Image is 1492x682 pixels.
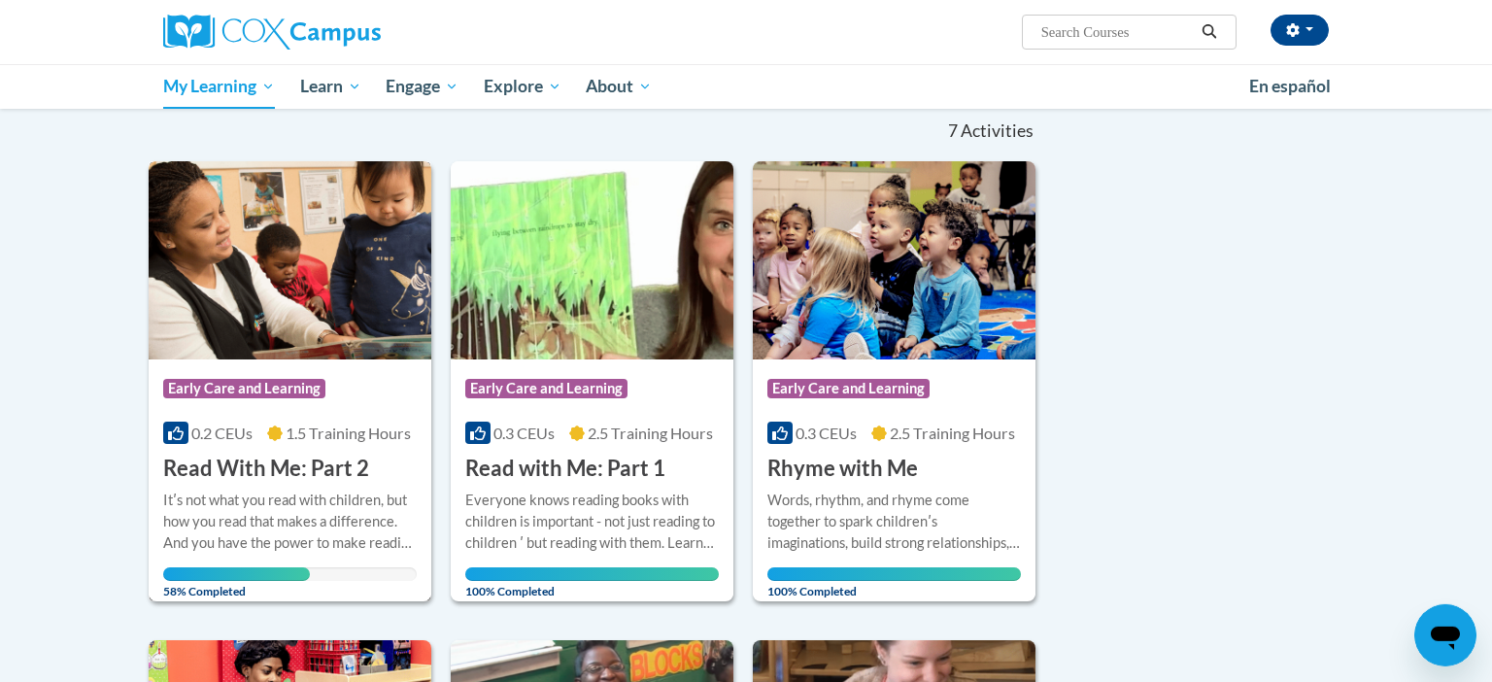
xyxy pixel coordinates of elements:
h3: Read With Me: Part 2 [163,454,369,484]
a: En español [1237,66,1343,107]
iframe: Button to launch messaging window [1414,604,1476,666]
img: Course Logo [753,161,1035,359]
a: Cox Campus [163,15,532,50]
h3: Rhyme with Me [767,454,918,484]
span: 58% Completed [163,567,310,598]
a: Engage [373,64,471,109]
span: 2.5 Training Hours [588,424,713,442]
a: Course LogoEarly Care and Learning0.3 CEUs2.5 Training Hours Rhyme with MeWords, rhythm, and rhym... [753,161,1035,602]
a: Explore [471,64,574,109]
span: 2.5 Training Hours [890,424,1015,442]
a: Course LogoEarly Care and Learning0.3 CEUs2.5 Training Hours Read with Me: Part 1Everyone knows r... [451,161,733,602]
span: 100% Completed [465,567,719,598]
span: 100% Completed [767,567,1021,598]
div: Words, rhythm, and rhyme come together to spark childrenʹs imaginations, build strong relationshi... [767,490,1021,554]
span: En español [1249,76,1331,96]
button: Account Settings [1271,15,1329,46]
span: Activities [961,120,1034,142]
span: 7 [948,120,958,142]
span: 1.5 Training Hours [286,424,411,442]
span: My Learning [163,75,275,98]
img: Course Logo [149,161,431,359]
span: 0.2 CEUs [191,424,253,442]
a: Learn [288,64,374,109]
span: Engage [386,75,458,98]
div: Your progress [163,567,310,581]
span: Early Care and Learning [465,379,627,398]
img: Course Logo [451,161,733,359]
div: Your progress [465,567,719,581]
h3: Read with Me: Part 1 [465,454,665,484]
span: Early Care and Learning [163,379,325,398]
span: Explore [484,75,561,98]
span: Learn [300,75,361,98]
button: Search [1195,20,1224,44]
img: Cox Campus [163,15,381,50]
a: My Learning [151,64,288,109]
div: Everyone knows reading books with children is important - not just reading to children ʹ but read... [465,490,719,554]
input: Search Courses [1039,20,1195,44]
span: Early Care and Learning [767,379,930,398]
div: Your progress [767,567,1021,581]
a: About [574,64,665,109]
div: Itʹs not what you read with children, but how you read that makes a difference. And you have the ... [163,490,417,554]
div: Main menu [134,64,1358,109]
span: 0.3 CEUs [493,424,555,442]
a: Course LogoEarly Care and Learning0.2 CEUs1.5 Training Hours Read With Me: Part 2Itʹs not what yo... [149,161,431,602]
span: About [586,75,652,98]
span: 0.3 CEUs [796,424,857,442]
